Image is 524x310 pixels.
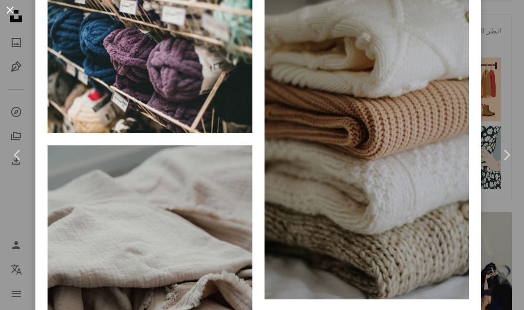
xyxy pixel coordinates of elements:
a: صورة مقربة لبعض المناشف [265,141,469,150]
a: سرير غير مرتب مع بطانية فوقه [48,294,252,303]
a: التالي [489,106,524,204]
a: عرض خيوط للبيع في المتجر [48,60,252,69]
